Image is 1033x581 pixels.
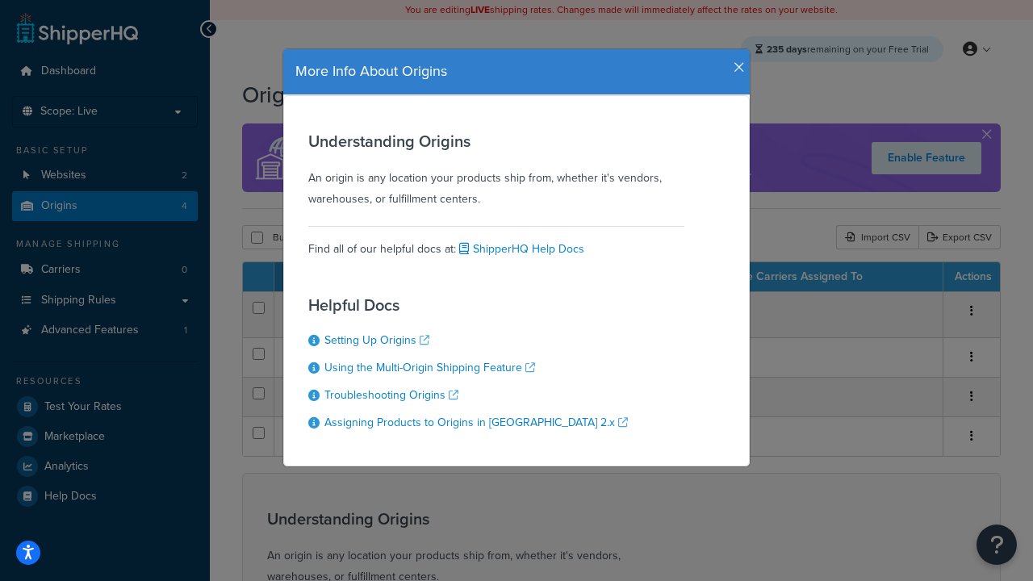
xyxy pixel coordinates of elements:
[324,332,429,349] a: Setting Up Origins
[324,387,458,403] a: Troubleshooting Origins
[295,61,738,82] h4: More Info About Origins
[308,296,628,314] h3: Helpful Docs
[308,132,684,210] div: An origin is any location your products ship from, whether it's vendors, warehouses, or fulfillme...
[456,240,584,257] a: ShipperHQ Help Docs
[308,132,684,150] h3: Understanding Origins
[324,414,628,431] a: Assigning Products to Origins in [GEOGRAPHIC_DATA] 2.x
[308,226,684,260] div: Find all of our helpful docs at:
[324,359,535,376] a: Using the Multi-Origin Shipping Feature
